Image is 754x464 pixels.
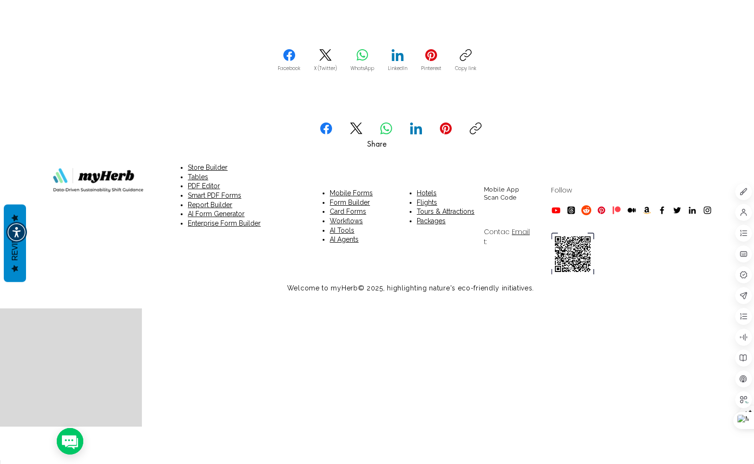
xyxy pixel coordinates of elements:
[596,205,606,215] img: Pinterest
[330,217,363,225] span: Workflows
[330,189,373,197] span: Mobile Forms
[330,236,359,243] span: AI Agents
[188,192,241,199] a: Smart PDF Forms
[470,123,482,134] button: Copy link
[330,207,366,216] a: Card Forms
[330,188,373,198] a: Mobile Forms
[672,205,682,215] img: Twitter
[330,199,370,206] span: Form Builder
[417,188,437,198] a: Hotels
[551,205,712,215] ul: Social Bar
[687,205,697,215] img: LinkedIn
[351,49,374,72] a: WhatsApp
[612,205,622,215] img: Patreon
[6,222,27,243] div: Accessibility Menu
[410,123,422,134] a: LinkedIn
[351,65,374,72] span: WhatsApp
[287,284,534,292] span: Welcome to myHerb© 2025, highlighting nature's eco-friendly initiatives.
[278,49,300,72] a: Facebook
[330,235,359,244] a: AI Agents
[380,123,392,134] a: WhatsApp
[314,65,337,72] span: X (Twitter)
[350,123,363,134] a: X (Twitter)
[278,65,300,72] span: Facebook
[484,227,509,246] span: Contact:
[330,208,366,215] span: Card Forms
[551,185,572,195] span: Follow
[188,173,208,181] a: Tables
[417,208,474,215] a: Tours & Attractions
[388,49,407,72] a: LinkedIn
[421,49,441,72] a: Pinterest
[330,198,370,207] a: Form Builder
[308,123,494,134] ul: Share Buttons
[702,205,712,215] img: Instagram
[4,204,26,282] button: Reviews
[642,205,652,215] img: Amazon
[566,205,576,215] img: Threads
[551,233,594,274] img: Mobile-App-Wix-com-myherb-mobile-app QR Code
[330,226,354,235] a: AI Tools
[330,227,354,234] span: AI Tools
[271,49,483,72] ul: Share Buttons
[421,65,441,72] span: Pinterest
[188,210,245,218] a: AI Form Generator
[188,201,232,209] a: Report Builder
[188,182,220,190] a: PDF Editor
[330,216,363,226] a: Workflows
[627,205,637,215] img: Medium
[581,205,591,215] img: Reddit
[484,186,519,201] span: Mobile App Scan Code
[512,227,530,236] a: Email
[188,219,261,227] a: Enterprise Form Builder
[440,123,452,134] a: Pinterest
[314,49,337,72] a: X (Twitter)
[455,49,476,72] button: Copy link
[645,423,754,464] iframe: Wix Chat
[551,205,561,215] img: Youtube
[50,165,146,195] img: Logo
[367,139,386,149] span: Share
[320,123,332,134] a: Facebook
[188,164,228,171] a: Store Builder
[657,205,667,215] img: Facebook
[455,65,476,72] span: Copy link
[388,65,407,72] span: LinkedIn
[41,204,155,257] iframe: Greenspark Earth Positive Badge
